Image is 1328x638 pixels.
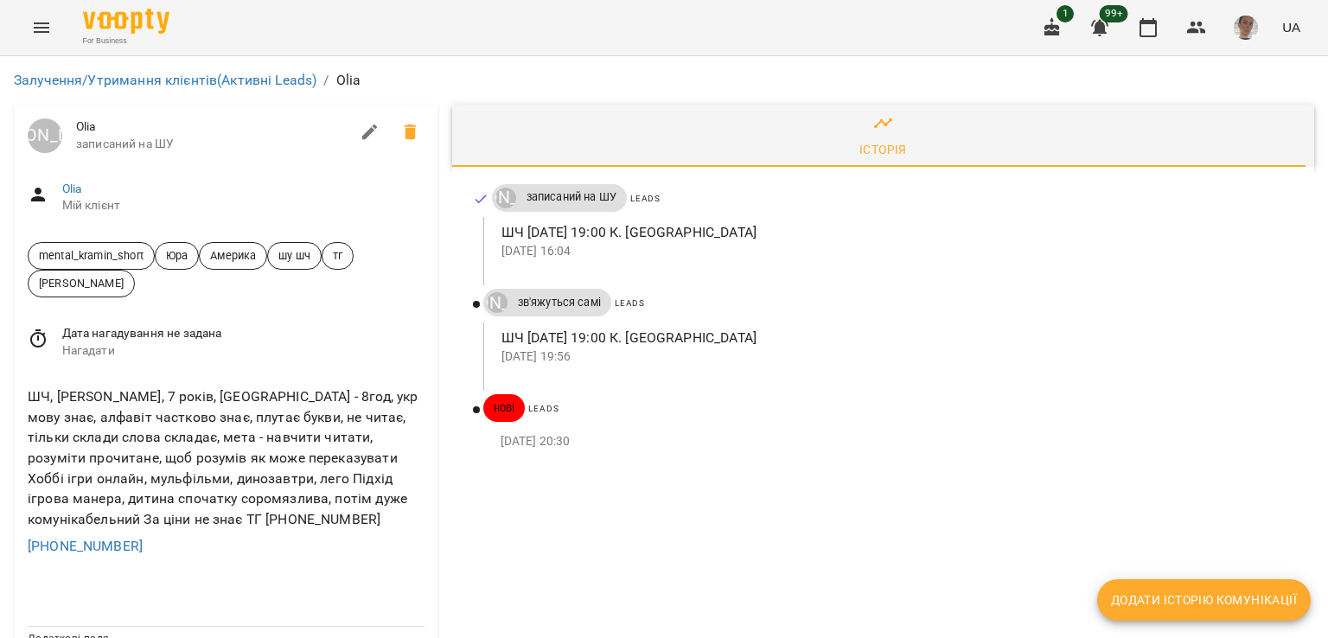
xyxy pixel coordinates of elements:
p: ШЧ [DATE] 19:00 К. [GEOGRAPHIC_DATA] [501,222,1286,243]
p: Olia [336,70,361,91]
span: Дата нагадування не задана [62,325,425,342]
span: UA [1282,18,1300,36]
span: Leads [615,298,645,308]
span: mental_kramin_short [29,247,154,264]
button: Menu [21,7,62,48]
img: 4dd45a387af7859874edf35ff59cadb1.jpg [1234,16,1258,40]
span: Olia [76,118,349,136]
span: Leads [528,404,559,413]
a: [PERSON_NAME] [28,118,62,153]
span: For Business [83,35,169,47]
span: Додати історію комунікації [1111,590,1297,610]
p: [DATE] 20:30 [501,433,1286,450]
img: Voopty Logo [83,9,169,34]
a: [PERSON_NAME] [483,292,508,313]
p: [DATE] 16:04 [501,243,1286,260]
span: тг [322,247,353,264]
span: Мій клієнт [62,197,425,214]
div: Юрій Тимочко [495,188,516,208]
span: зв'яжуться самі [508,295,611,310]
span: записаний на ШУ [76,136,349,153]
li: / [323,70,329,91]
a: Залучення/Утримання клієнтів(Активні Leads) [14,72,316,88]
span: Америка [200,247,266,264]
a: Olia [62,182,82,195]
span: нові [483,400,526,416]
span: записаний на ШУ [516,189,627,205]
div: Історія [859,139,907,160]
span: 99+ [1100,5,1128,22]
a: [PERSON_NAME] [492,188,516,208]
p: [DATE] 19:56 [501,348,1286,366]
span: 1 [1057,5,1074,22]
span: шу шч [268,247,321,264]
p: ШЧ [DATE] 19:00 К. [GEOGRAPHIC_DATA] [501,328,1286,348]
nav: breadcrumb [14,70,1314,91]
button: Додати історію комунікації [1097,579,1311,621]
a: [PHONE_NUMBER] [28,538,143,554]
div: Юрій Тимочко [487,292,508,313]
span: Leads [630,194,661,203]
button: UA [1275,11,1307,43]
span: Нагадати [62,342,425,360]
span: [PERSON_NAME] [29,275,134,291]
div: ШЧ, [PERSON_NAME], 7 років, [GEOGRAPHIC_DATA] - 8год, укр мову знає, алфавіт частково знає, плута... [24,383,428,533]
div: Юрій Тимочко [28,118,62,153]
span: Юра [156,247,198,264]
